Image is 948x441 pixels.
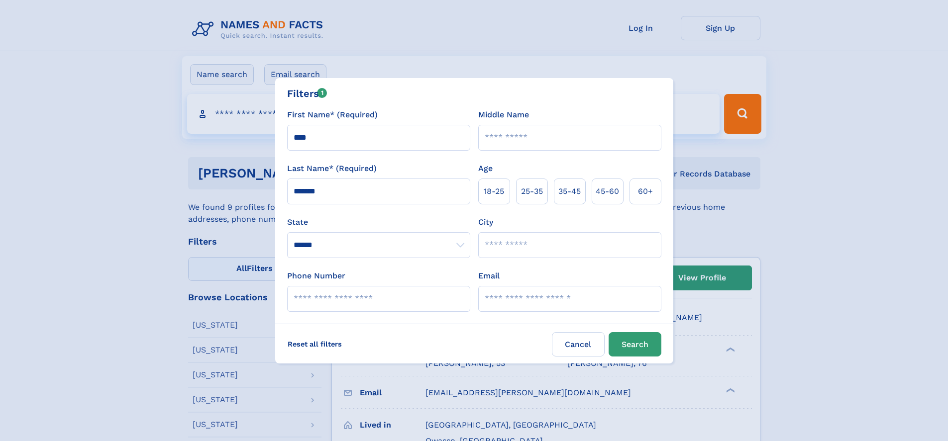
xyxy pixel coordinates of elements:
span: 35‑45 [558,185,581,197]
label: Middle Name [478,109,529,121]
span: 18‑25 [484,185,504,197]
label: City [478,216,493,228]
div: Filters [287,86,327,101]
button: Search [609,332,661,356]
span: 25‑35 [521,185,543,197]
label: State [287,216,470,228]
label: First Name* (Required) [287,109,378,121]
label: Phone Number [287,270,345,282]
span: 60+ [638,185,653,197]
label: Reset all filters [281,332,348,356]
label: Age [478,163,493,175]
label: Cancel [552,332,605,356]
label: Email [478,270,500,282]
span: 45‑60 [596,185,619,197]
label: Last Name* (Required) [287,163,377,175]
